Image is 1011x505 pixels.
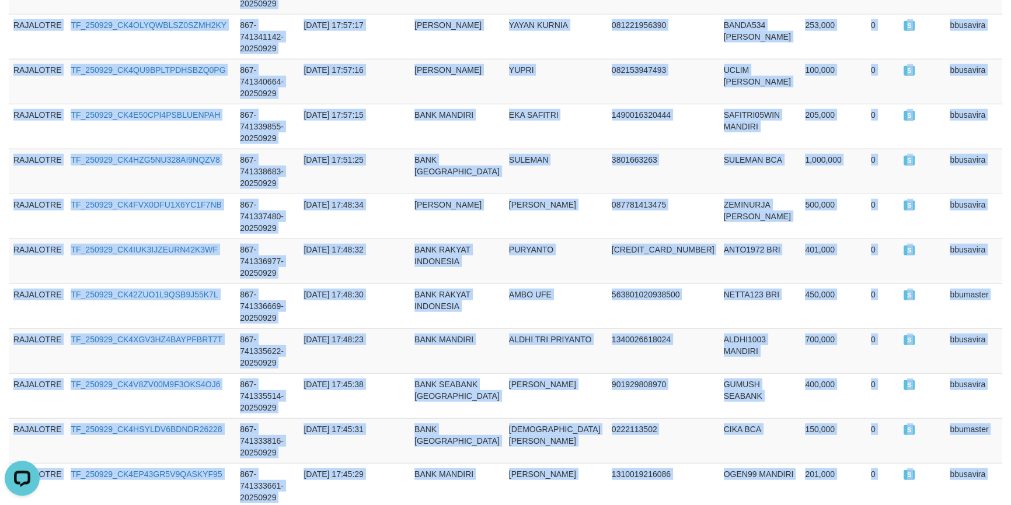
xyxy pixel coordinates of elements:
[504,373,607,418] td: [PERSON_NAME]
[9,418,66,463] td: RAJALOTRE
[607,328,719,373] td: 1340026618024
[866,149,899,194] td: 0
[71,290,218,299] a: TF_250929_CK42ZUO1L9QSB9J55K7L
[504,418,607,463] td: [DEMOGRAPHIC_DATA][PERSON_NAME]
[800,194,866,239] td: 500,000
[299,59,371,104] td: [DATE] 17:57:16
[607,59,719,104] td: 082153947493
[607,194,719,239] td: 087781413475
[719,328,801,373] td: ALDHI1003 MANDIRI
[9,373,66,418] td: RAJALOTRE
[719,14,801,59] td: BANDA534 [PERSON_NAME]
[904,290,915,300] span: SUCCESS
[945,239,1002,283] td: bbusavira
[71,380,220,389] a: TF_250929_CK4V8ZV00M9F3OKS4OJ6
[9,104,66,149] td: RAJALOTRE
[410,239,504,283] td: BANK RAKYAT INDONESIA
[299,104,371,149] td: [DATE] 17:57:15
[719,149,801,194] td: SULEMAN BCA
[800,14,866,59] td: 253,000
[607,14,719,59] td: 081221956390
[504,194,607,239] td: [PERSON_NAME]
[866,14,899,59] td: 0
[866,328,899,373] td: 0
[945,283,1002,328] td: bbumaster
[504,239,607,283] td: PURYANTO
[719,283,801,328] td: NETTA123 BRI
[607,373,719,418] td: 901929808970
[9,59,66,104] td: RAJALOTRE
[410,14,504,59] td: [PERSON_NAME]
[904,21,915,31] span: SUCCESS
[410,328,504,373] td: BANK MANDIRI
[504,149,607,194] td: SULEMAN
[71,425,222,434] a: TF_250929_CK4HSYLDV6BDNDR26228
[71,155,219,164] a: TF_250929_CK4HZG5NU328AI9NQZV8
[866,104,899,149] td: 0
[235,194,299,239] td: 867-741337480-20250929
[800,239,866,283] td: 401,000
[904,66,915,76] span: SUCCESS
[235,373,299,418] td: 867-741335514-20250929
[504,14,607,59] td: YAYAN KURNIA
[607,239,719,283] td: [CREDIT_CARD_NUMBER]
[904,246,915,255] span: SUCCESS
[866,283,899,328] td: 0
[299,418,371,463] td: [DATE] 17:45:31
[904,470,915,480] span: SUCCESS
[607,104,719,149] td: 1490016320444
[235,418,299,463] td: 867-741333816-20250929
[299,149,371,194] td: [DATE] 17:51:25
[945,104,1002,149] td: bbusavira
[945,194,1002,239] td: bbusavira
[504,104,607,149] td: EKA SAFITRI
[607,418,719,463] td: 0222113502
[945,328,1002,373] td: bbusavira
[866,59,899,104] td: 0
[904,111,915,121] span: SUCCESS
[410,104,504,149] td: BANK MANDIRI
[719,59,801,104] td: UCLIM [PERSON_NAME]
[410,418,504,463] td: BANK [GEOGRAPHIC_DATA]
[71,65,225,75] a: TF_250929_CK4QU9BPLTPDHSBZQ0PG
[410,59,504,104] td: [PERSON_NAME]
[71,469,222,479] a: TF_250929_CK4EP43GR5V9QASKYF95
[299,328,371,373] td: [DATE] 17:48:23
[235,239,299,283] td: 867-741336977-20250929
[904,156,915,166] span: SUCCESS
[866,418,899,463] td: 0
[504,328,607,373] td: ALDHI TRI PRIYANTO
[800,418,866,463] td: 150,000
[800,328,866,373] td: 700,000
[719,418,801,463] td: CIKA BCA
[410,283,504,328] td: BANK RAKYAT INDONESIA
[235,328,299,373] td: 867-741335622-20250929
[9,149,66,194] td: RAJALOTRE
[904,335,915,345] span: SUCCESS
[9,14,66,59] td: RAJALOTRE
[71,200,221,209] a: TF_250929_CK4FVX0DFU1X6YC1F7NB
[299,373,371,418] td: [DATE] 17:45:38
[904,201,915,211] span: SUCCESS
[866,373,899,418] td: 0
[235,283,299,328] td: 867-741336669-20250929
[800,104,866,149] td: 205,000
[410,194,504,239] td: [PERSON_NAME]
[945,373,1002,418] td: bbusavira
[800,283,866,328] td: 450,000
[9,194,66,239] td: RAJALOTRE
[800,59,866,104] td: 100,000
[945,418,1002,463] td: bbumaster
[235,59,299,104] td: 867-741340664-20250929
[504,283,607,328] td: AMBO UFE
[235,14,299,59] td: 867-741341142-20250929
[800,373,866,418] td: 400,000
[719,104,801,149] td: SAFITRI05WIN MANDIRI
[5,5,40,40] button: Open LiveChat chat widget
[719,373,801,418] td: GUMUSH SEABANK
[719,194,801,239] td: ZEMINURJA [PERSON_NAME]
[235,104,299,149] td: 867-741339855-20250929
[904,425,915,435] span: SUCCESS
[504,59,607,104] td: YUPRI
[945,14,1002,59] td: bbusavira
